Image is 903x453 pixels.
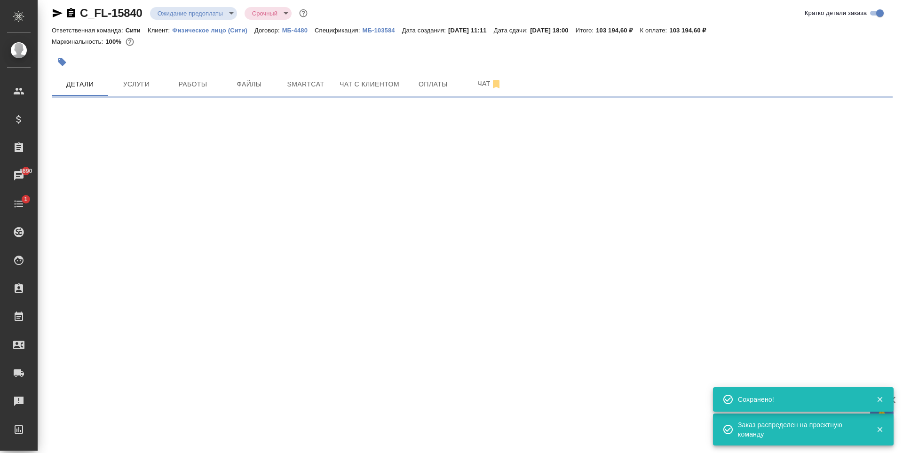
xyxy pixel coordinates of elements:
p: Маржинальность: [52,38,105,45]
span: Детали [57,78,103,90]
span: Файлы [227,78,272,90]
p: Договор: [254,27,282,34]
p: Дата сдачи: [494,27,530,34]
a: МБ-103584 [363,26,402,34]
p: 103 194,60 ₽ [669,27,713,34]
div: Ожидание предоплаты [245,7,292,20]
a: МБ-4480 [282,26,315,34]
button: Срочный [249,9,280,17]
a: 8690 [2,164,35,187]
span: Оплаты [411,78,456,90]
p: Ответственная команда: [52,27,126,34]
p: МБ-103584 [363,27,402,34]
div: Ожидание предоплаты [150,7,237,20]
span: Услуги [114,78,159,90]
a: C_FL-15840 [80,7,143,19]
button: Ожидание предоплаты [155,9,226,17]
span: Smartcat [283,78,328,90]
button: 0.00 RUB; [124,36,136,48]
p: [DATE] 11:11 [448,27,494,34]
p: МБ-4480 [282,27,315,34]
p: Клиент: [148,27,172,34]
p: Сити [126,27,148,34]
span: Чат с клиентом [340,78,399,90]
button: Добавить тэг [52,52,72,72]
p: Физическое лицо (Сити) [172,27,254,34]
button: Скопировать ссылку [65,8,77,19]
span: 1 [18,195,33,204]
button: Закрыть [870,395,889,404]
p: Спецификация: [315,27,362,34]
p: К оплате: [640,27,670,34]
p: 103 194,60 ₽ [596,27,640,34]
span: Чат [467,78,512,90]
span: 8690 [14,166,38,176]
button: Закрыть [870,425,889,434]
a: 1 [2,192,35,216]
p: Дата создания: [402,27,448,34]
div: Сохранено! [738,395,862,404]
svg: Отписаться [491,78,502,90]
p: Итого: [576,27,596,34]
a: Физическое лицо (Сити) [172,26,254,34]
p: [DATE] 18:00 [530,27,576,34]
p: 100% [105,38,124,45]
span: Работы [170,78,215,90]
div: Заказ распределен на проектную команду [738,420,862,439]
button: Скопировать ссылку для ЯМессенджера [52,8,63,19]
span: Кратко детали заказа [805,8,867,18]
